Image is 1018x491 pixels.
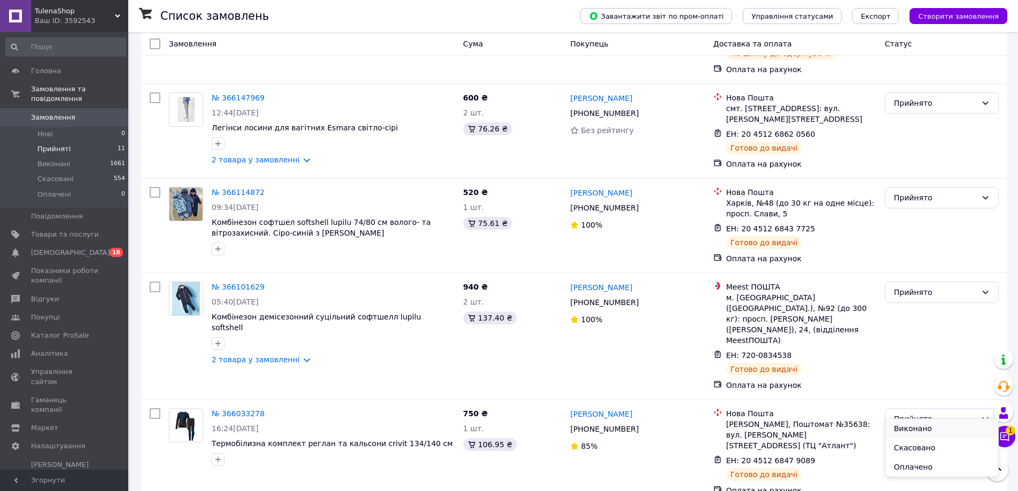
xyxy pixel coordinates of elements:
[726,130,815,138] span: ЕН: 20 4512 6862 0560
[212,108,259,117] span: 12:44[DATE]
[726,103,876,124] div: смт. [STREET_ADDRESS]: вул. [PERSON_NAME][STREET_ADDRESS]
[169,408,203,442] a: Фото товару
[114,174,125,184] span: 554
[570,282,632,293] a: [PERSON_NAME]
[169,188,203,221] img: Фото товару
[570,188,632,198] a: [PERSON_NAME]
[463,203,484,212] span: 1 шт.
[169,40,216,48] span: Замовлення
[726,419,876,451] div: [PERSON_NAME], Поштомат №35638: вул. [PERSON_NAME][STREET_ADDRESS] (ТЦ "Атлант")
[173,409,198,442] img: Фото товару
[726,224,815,233] span: ЕН: 20 4512 6843 7725
[31,313,60,322] span: Покупці
[5,37,126,57] input: Пошук
[212,93,265,102] a: № 366147969
[37,174,74,184] span: Скасовані
[463,93,488,102] span: 600 ₴
[568,106,641,121] div: [PHONE_NUMBER]
[212,313,421,332] a: Комбінезон демісезонний суцільний софтшелл lupilu softshell
[581,315,602,324] span: 100%
[581,126,634,135] span: Без рейтингу
[118,144,125,154] span: 11
[726,92,876,103] div: Нова Пошта
[31,294,59,304] span: Відгуки
[212,203,259,212] span: 09:34[DATE]
[726,380,876,391] div: Оплата на рахунок
[35,16,128,26] div: Ваш ID: 3592543
[463,40,483,48] span: Cума
[852,8,899,24] button: Експорт
[581,442,597,450] span: 85%
[31,66,61,76] span: Головна
[994,426,1015,447] button: Чат з покупцем1
[37,129,53,139] span: Нові
[463,409,488,418] span: 750 ₴
[463,283,488,291] span: 940 ₴
[463,424,484,433] span: 1 шт.
[37,190,71,199] span: Оплачені
[726,456,815,465] span: ЕН: 20 4512 6847 9089
[570,93,632,104] a: [PERSON_NAME]
[894,286,977,298] div: Прийнято
[31,331,89,340] span: Каталог ProSale
[212,424,259,433] span: 16:24[DATE]
[713,40,792,48] span: Доставка та оплата
[568,200,641,215] div: [PHONE_NUMBER]
[463,188,488,197] span: 520 ₴
[169,92,203,127] a: Фото товару
[212,218,431,237] span: Комбінезон софтшел softshell lupilu 74/80 см волого- та вітрозахисний. Сіро-синій з [PERSON_NAME]
[894,192,977,204] div: Прийнято
[463,311,517,324] div: 137.40 ₴
[1006,424,1015,433] span: 1
[212,355,300,364] a: 2 товара у замовленні
[570,40,608,48] span: Покупець
[726,142,802,154] div: Готово до видачі
[463,298,484,306] span: 2 шт.
[31,113,75,122] span: Замовлення
[726,253,876,264] div: Оплата на рахунок
[726,187,876,198] div: Нова Пошта
[726,408,876,419] div: Нова Пошта
[31,212,83,221] span: Повідомлення
[463,122,512,135] div: 76.26 ₴
[110,248,123,257] span: 18
[726,198,876,219] div: Харків, №48 (до 30 кг на одне місце): просп. Слави, 5
[899,11,1007,20] a: Створити замовлення
[463,438,517,451] div: 106.95 ₴
[726,292,876,346] div: м. [GEOGRAPHIC_DATA] ([GEOGRAPHIC_DATA].), №92 (до 300 кг): просп. [PERSON_NAME] ([PERSON_NAME]),...
[160,10,269,22] h1: Список замовлень
[31,441,86,451] span: Налаштування
[31,395,99,415] span: Гаманець компанії
[169,97,203,122] img: Фото товару
[212,298,259,306] span: 05:40[DATE]
[37,159,71,169] span: Виконані
[910,8,1007,24] button: Створити замовлення
[172,282,200,315] img: Фото товару
[212,283,265,291] a: № 366101629
[589,11,724,21] span: Завантажити звіт по пром-оплаті
[31,349,68,358] span: Аналітика
[885,438,998,457] li: Скасовано
[885,419,998,438] li: Виконано
[894,413,977,425] div: Прийнято
[212,123,398,132] a: Легінси лосини для вагітних Esmara світло-сірі
[212,409,265,418] a: № 366033278
[35,6,115,16] span: TulenaShop
[212,155,300,164] a: 2 товара у замовленні
[37,144,71,154] span: Прийняті
[568,422,641,437] div: [PHONE_NUMBER]
[726,64,876,75] div: Оплата на рахунок
[169,187,203,221] a: Фото товару
[121,190,125,199] span: 0
[751,12,833,20] span: Управління статусами
[31,84,128,104] span: Замовлення та повідомлення
[121,129,125,139] span: 0
[463,217,512,230] div: 75.61 ₴
[581,221,602,229] span: 100%
[726,236,802,249] div: Готово до видачі
[212,439,453,448] a: Термобілизна комплект реглан та кальсони crivit 134/140 см
[885,457,998,477] li: Оплачено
